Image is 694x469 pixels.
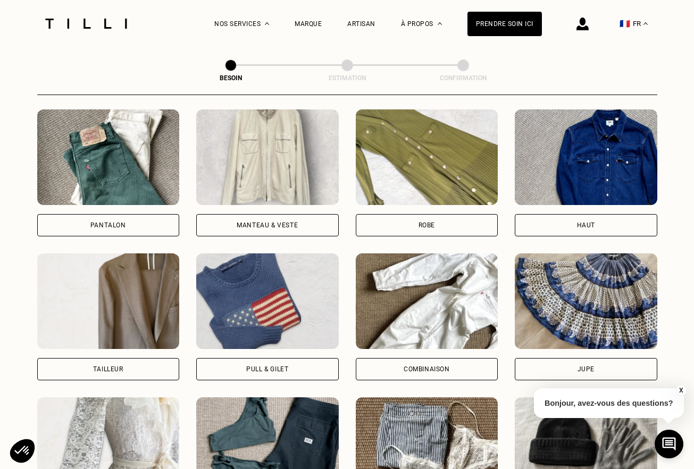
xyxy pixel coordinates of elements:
img: Tilli retouche votre Haut [515,109,657,205]
div: Pull & gilet [246,366,288,372]
div: Combinaison [404,366,450,372]
img: Tilli retouche votre Pantalon [37,109,180,205]
div: Confirmation [410,74,516,82]
img: menu déroulant [643,22,648,25]
img: Menu déroulant [265,22,269,25]
img: Logo du service de couturière Tilli [41,19,131,29]
img: icône connexion [576,18,589,30]
a: Artisan [347,20,375,28]
a: Marque [295,20,322,28]
div: Robe [419,222,435,228]
img: Tilli retouche votre Robe [356,109,498,205]
div: Tailleur [93,366,123,372]
div: Haut [577,222,595,228]
p: Bonjour, avez-vous des questions? [534,388,684,418]
img: Tilli retouche votre Jupe [515,253,657,349]
img: Menu déroulant à propos [438,22,442,25]
button: X [675,385,686,396]
div: Estimation [294,74,400,82]
a: Prendre soin ici [467,12,542,36]
span: 🇫🇷 [620,19,630,29]
div: Besoin [178,74,284,82]
img: Tilli retouche votre Combinaison [356,253,498,349]
img: Tilli retouche votre Pull & gilet [196,253,339,349]
img: Tilli retouche votre Manteau & Veste [196,109,339,205]
div: Manteau & Veste [237,222,298,228]
div: Pantalon [90,222,126,228]
div: Jupe [578,366,595,372]
img: Tilli retouche votre Tailleur [37,253,180,349]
